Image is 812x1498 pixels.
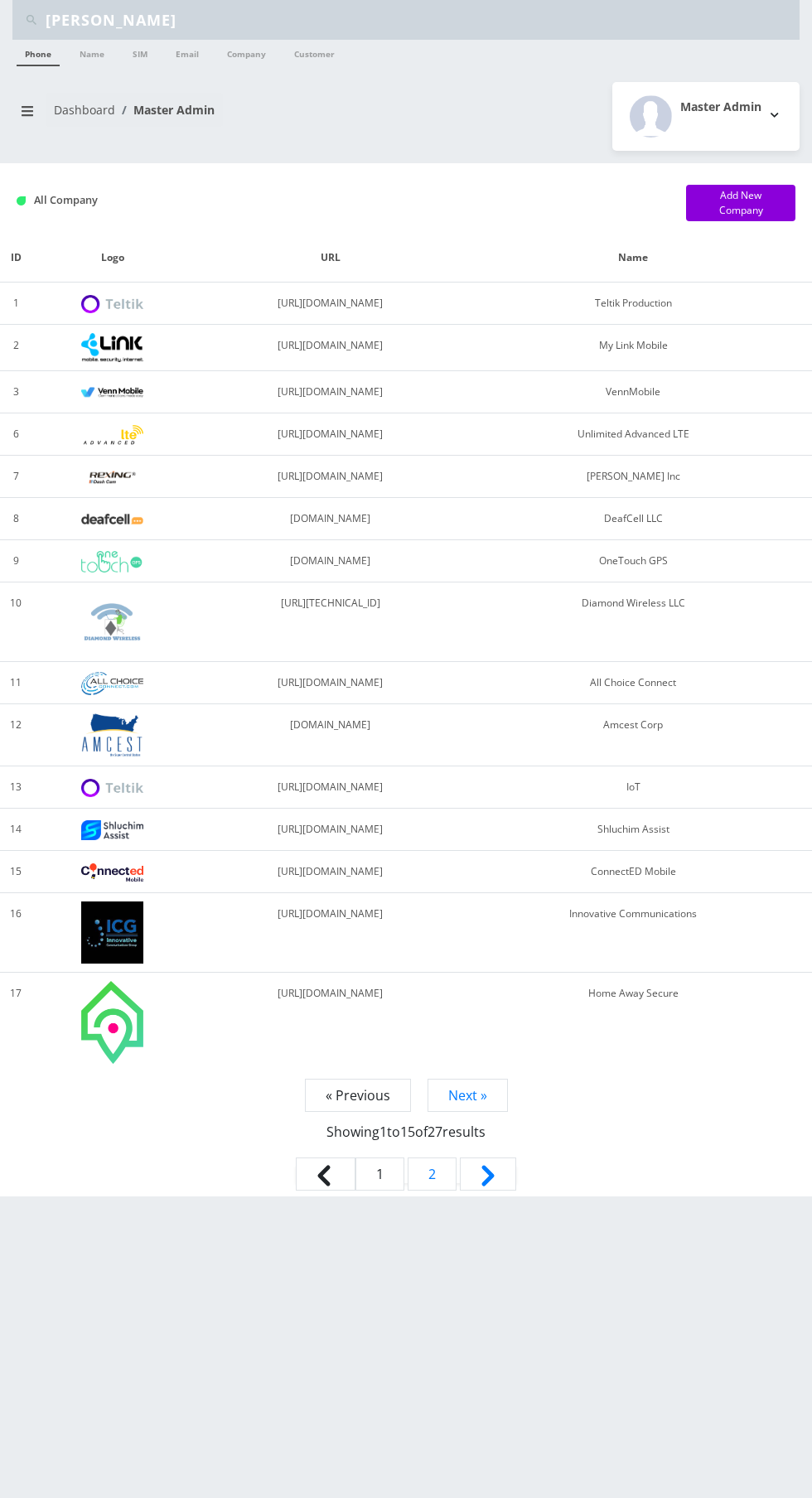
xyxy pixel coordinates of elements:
img: Innovative Communications [81,901,143,964]
h2: Master Admin [680,100,761,114]
th: URL [194,234,468,283]
img: DeafCell LLC [81,514,143,524]
td: All Choice Connect [467,662,800,704]
td: Home Away Secure [467,973,800,1072]
a: Next &raquo; [460,1157,516,1191]
a: Company [219,40,274,65]
td: [URL][DOMAIN_NAME] [194,456,468,498]
td: IoT [467,766,800,809]
img: My Link Mobile [81,333,143,362]
a: SIM [124,40,156,65]
button: Master Admin [612,82,800,151]
li: Master Admin [115,101,215,118]
td: [URL][DOMAIN_NAME] [194,325,468,371]
td: [DOMAIN_NAME] [194,540,468,582]
span: 27 [428,1123,442,1141]
a: Email [167,40,207,65]
td: Amcest Corp [467,704,800,766]
img: All Choice Connect [81,672,143,694]
span: 1 [355,1157,404,1191]
img: All Company [17,196,26,205]
td: DeafCell LLC [467,498,800,540]
a: Go to page 2 [408,1157,457,1191]
span: &laquo; Previous [296,1157,355,1191]
td: My Link Mobile [467,325,800,371]
img: Amcest Corp [81,713,143,757]
td: [URL][DOMAIN_NAME] [194,283,468,325]
img: Rexing Inc [81,470,143,486]
img: Home Away Secure [81,981,143,1064]
span: « Previous [305,1079,411,1112]
td: [URL][DOMAIN_NAME] [194,766,468,809]
img: Unlimited Advanced LTE [81,425,143,446]
a: Dashboard [54,102,115,118]
td: Innovative Communications [467,893,800,973]
nav: Pagination Navigation [17,1085,795,1196]
h1: All Company [17,194,661,206]
td: Unlimited Advanced LTE [467,413,800,456]
th: Name [467,234,800,283]
td: Diamond Wireless LLC [467,582,800,662]
a: Next » [428,1079,508,1112]
td: [URL][TECHNICAL_ID] [194,582,468,662]
td: Shluchim Assist [467,809,800,851]
nav: breadcrumb [12,93,394,140]
td: OneTouch GPS [467,540,800,582]
td: [URL][DOMAIN_NAME] [194,809,468,851]
th: Logo [31,234,193,283]
img: IoT [81,779,143,798]
td: [URL][DOMAIN_NAME] [194,662,468,704]
img: OneTouch GPS [81,551,143,573]
span: 1 [379,1123,387,1141]
td: [PERSON_NAME] Inc [467,456,800,498]
td: VennMobile [467,371,800,413]
img: VennMobile [81,387,143,399]
img: Diamond Wireless LLC [81,591,143,653]
td: [URL][DOMAIN_NAME] [194,893,468,973]
img: ConnectED Mobile [81,863,143,882]
td: [URL][DOMAIN_NAME] [194,371,468,413]
td: Teltik Production [467,283,800,325]
span: 15 [400,1123,415,1141]
img: Shluchim Assist [81,820,143,839]
td: ConnectED Mobile [467,851,800,893]
a: Phone [17,40,60,66]
input: Search Teltik [46,4,795,36]
a: Name [71,40,113,65]
td: [URL][DOMAIN_NAME] [194,413,468,456]
td: [URL][DOMAIN_NAME] [194,851,468,893]
td: [DOMAIN_NAME] [194,498,468,540]
td: [DOMAIN_NAME] [194,704,468,766]
a: Add New Company [686,185,795,221]
img: Teltik Production [81,295,143,314]
a: Customer [286,40,343,65]
p: Showing to of results [17,1105,795,1142]
td: [URL][DOMAIN_NAME] [194,973,468,1072]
